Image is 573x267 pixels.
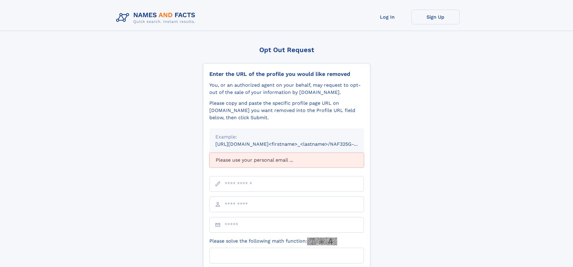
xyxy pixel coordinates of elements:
div: Opt Out Request [203,46,370,54]
div: Enter the URL of the profile you would like removed [209,71,364,77]
a: Log In [363,10,411,24]
div: Example: [215,133,358,141]
div: Please use your personal email ... [209,153,364,168]
div: You, or an authorized agent on your behalf, may request to opt-out of the sale of your informatio... [209,82,364,96]
a: Sign Up [411,10,460,24]
small: [URL][DOMAIN_NAME]<firstname>_<lastname>/NAF325G-xxxxxxxx [215,141,375,147]
img: Logo Names and Facts [114,10,200,26]
div: Please copy and paste the specific profile page URL on [DOMAIN_NAME] you want removed into the Pr... [209,100,364,121]
label: Please solve the following math function: [209,238,337,245]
